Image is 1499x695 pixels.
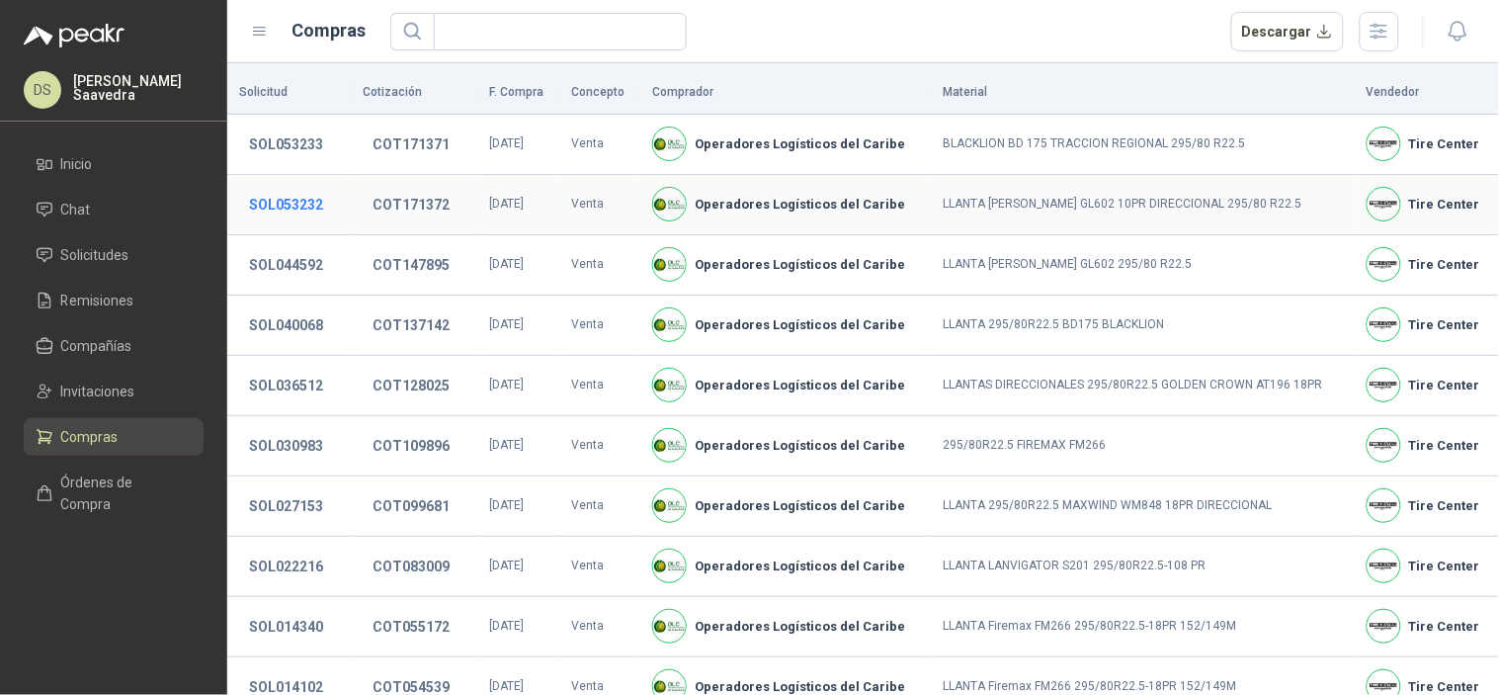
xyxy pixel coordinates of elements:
span: [DATE] [489,438,524,452]
td: LLANTA LANVIGATOR S201 295/80R22.5-108 PR [931,537,1355,597]
b: Operadores Logísticos del Caribe [695,496,905,516]
th: F. Compra [477,71,559,115]
td: Venta [559,175,640,235]
img: Company Logo [653,429,686,462]
b: Tire Center [1409,134,1480,154]
img: Company Logo [1368,188,1400,220]
td: Venta [559,537,640,597]
td: Venta [559,235,640,296]
img: Company Logo [653,128,686,160]
th: Vendedor [1355,71,1499,115]
button: COT055172 [363,609,459,645]
img: Company Logo [1368,610,1400,643]
td: Venta [559,477,640,537]
td: Venta [559,115,640,175]
img: Company Logo [1368,369,1400,401]
img: Company Logo [1368,550,1400,582]
button: COT147895 [363,247,459,283]
span: [DATE] [489,619,524,633]
b: Operadores Logísticos del Caribe [695,436,905,456]
b: Tire Center [1409,315,1480,335]
b: Operadores Logísticos del Caribe [695,617,905,637]
button: Descargar [1231,12,1345,51]
button: COT099681 [363,488,459,524]
span: [DATE] [489,559,524,572]
th: Comprador [640,71,931,115]
img: Company Logo [653,308,686,341]
span: Compañías [61,335,132,357]
b: Tire Center [1409,617,1480,637]
button: SOL053233 [239,127,333,162]
button: SOL030983 [239,428,333,464]
img: Company Logo [653,369,686,401]
img: Company Logo [1368,308,1400,341]
td: LLANTAS DIRECCIONALES 295/80R22.5 GOLDEN CROWN AT196 18PR [931,356,1355,416]
img: Company Logo [1368,429,1400,462]
button: COT137142 [363,307,459,343]
span: [DATE] [489,197,524,211]
td: BLACKLION BD 175 TRACCION REGIONAL 295/80 R22.5 [931,115,1355,175]
td: LLANTA [PERSON_NAME] GL602 10PR DIRECCIONAL 295/80 R22.5 [931,175,1355,235]
button: COT171372 [363,187,459,222]
button: COT083009 [363,549,459,584]
button: SOL022216 [239,549,333,584]
button: COT171371 [363,127,459,162]
a: Órdenes de Compra [24,464,204,523]
b: Tire Center [1409,557,1480,576]
a: Chat [24,191,204,228]
b: Tire Center [1409,195,1480,215]
b: Tire Center [1409,496,1480,516]
td: Venta [559,597,640,657]
td: Venta [559,356,640,416]
td: Venta [559,416,640,477]
button: COT109896 [363,428,459,464]
span: Chat [61,199,91,220]
span: Remisiones [61,290,134,311]
button: SOL014340 [239,609,333,645]
span: [DATE] [489,679,524,693]
a: Solicitudes [24,236,204,274]
a: Compras [24,418,204,456]
button: SOL044592 [239,247,333,283]
a: Inicio [24,145,204,183]
span: Órdenes de Compra [61,472,185,515]
th: Material [931,71,1355,115]
p: [PERSON_NAME] Saavedra [73,74,204,102]
img: Company Logo [1368,248,1400,281]
span: [DATE] [489,257,524,271]
img: Company Logo [1368,128,1400,160]
img: Company Logo [653,248,686,281]
button: COT128025 [363,368,459,403]
img: Logo peakr [24,24,125,47]
span: [DATE] [489,378,524,391]
b: Tire Center [1409,255,1480,275]
span: Compras [61,426,119,448]
img: Company Logo [1368,489,1400,522]
button: SOL053232 [239,187,333,222]
a: Remisiones [24,282,204,319]
th: Cotización [351,71,477,115]
img: Company Logo [653,489,686,522]
img: Company Logo [653,188,686,220]
b: Operadores Logísticos del Caribe [695,134,905,154]
img: Company Logo [653,550,686,582]
span: Inicio [61,153,93,175]
td: 295/80R22.5 FIREMAX FM266 [931,416,1355,477]
b: Tire Center [1409,376,1480,395]
span: [DATE] [489,317,524,331]
b: Tire Center [1409,436,1480,456]
th: Solicitud [227,71,351,115]
a: Invitaciones [24,373,204,410]
div: DS [24,71,61,109]
button: SOL036512 [239,368,333,403]
b: Operadores Logísticos del Caribe [695,195,905,215]
h1: Compras [292,17,367,44]
b: Operadores Logísticos del Caribe [695,376,905,395]
b: Operadores Logísticos del Caribe [695,557,905,576]
button: SOL040068 [239,307,333,343]
a: Compañías [24,327,204,365]
span: Solicitudes [61,244,129,266]
td: LLANTA Firemax FM266 295/80R22.5-18PR 152/149M [931,597,1355,657]
span: [DATE] [489,136,524,150]
td: LLANTA 295/80R22.5 MAXWIND WM848 18PR DIRECCIONAL [931,477,1355,537]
